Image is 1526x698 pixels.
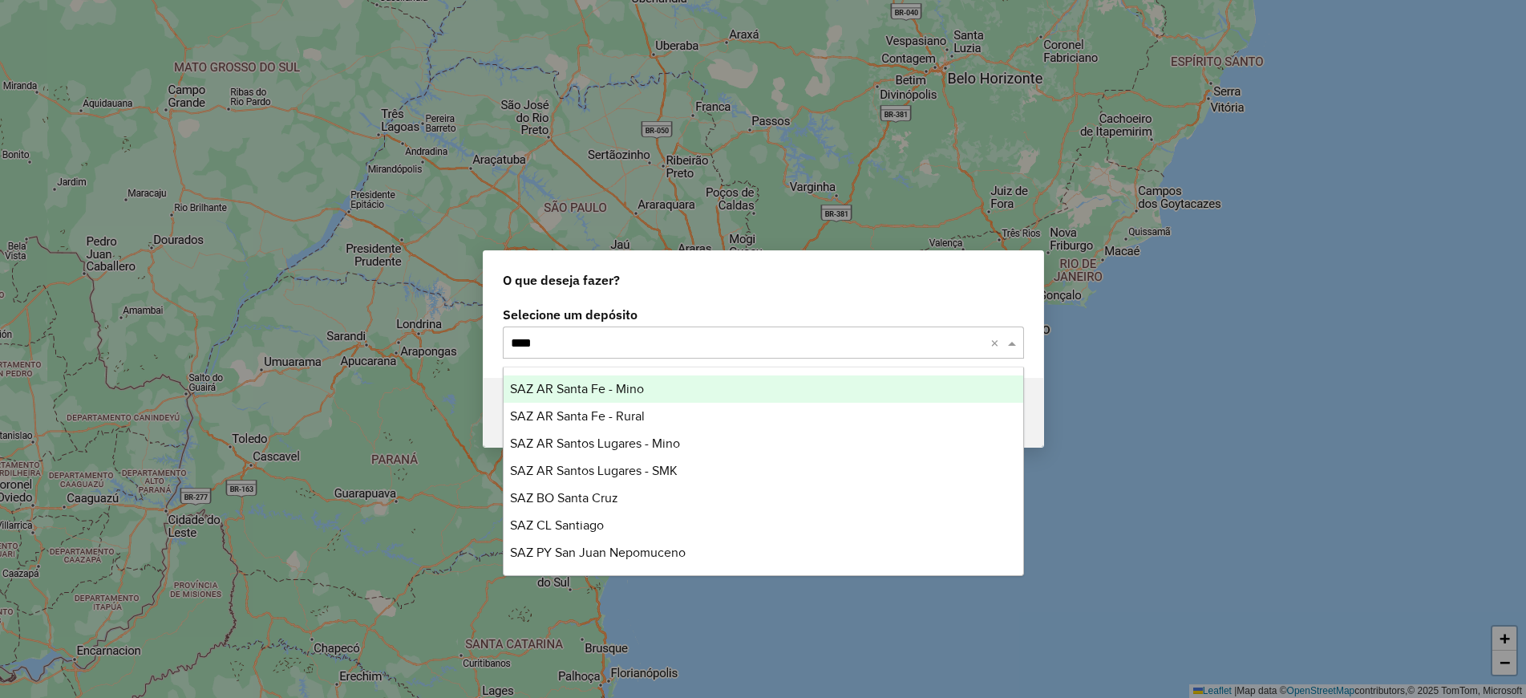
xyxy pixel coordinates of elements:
[510,518,604,532] span: SAZ CL Santiago
[503,305,1024,324] label: Selecione um depósito
[510,546,686,559] span: SAZ PY San Juan Nepomuceno
[990,333,1004,352] span: Clear all
[503,367,1024,576] ng-dropdown-panel: Options list
[510,491,618,505] span: SAZ BO Santa Cruz
[510,382,644,396] span: SAZ AR Santa Fe - Mino
[503,270,620,290] span: O que deseja fazer?
[510,464,678,477] span: SAZ AR Santos Lugares - SMK
[510,436,680,450] span: SAZ AR Santos Lugares - Mino
[510,409,645,423] span: SAZ AR Santa Fe - Rural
